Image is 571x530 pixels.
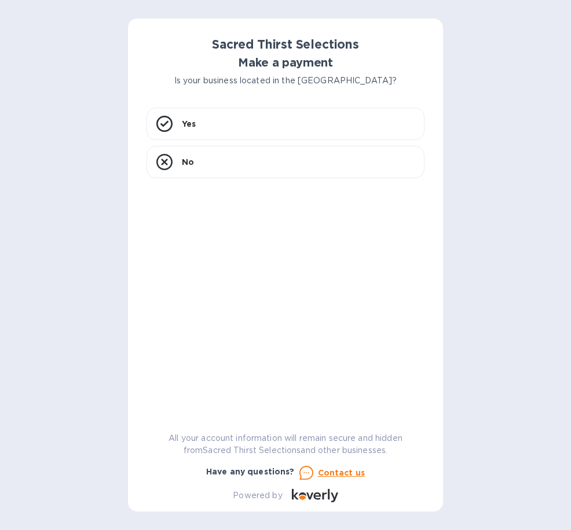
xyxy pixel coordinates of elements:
[182,156,194,168] p: No
[212,37,359,51] b: Sacred Thirst Selections
[182,118,196,130] p: Yes
[318,468,365,477] u: Contact us
[147,56,424,69] h1: Make a payment
[147,432,424,457] p: All your account information will remain secure and hidden from Sacred Thirst Selections and othe...
[233,489,282,502] p: Powered by
[206,467,295,476] b: Have any questions?
[147,75,424,87] p: Is your business located in the [GEOGRAPHIC_DATA]?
